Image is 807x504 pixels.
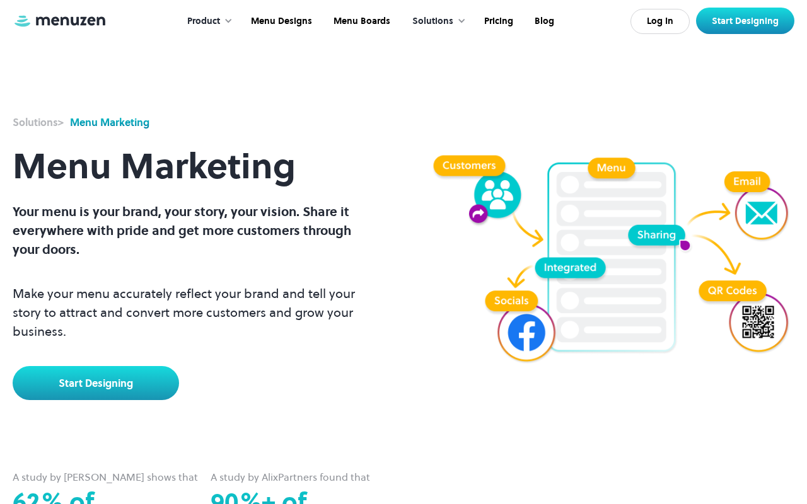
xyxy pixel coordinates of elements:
div: Solutions [412,14,453,28]
a: Start Designing [13,366,179,400]
div: Product [187,14,220,28]
div: Product [175,2,239,41]
a: Menu Boards [322,2,400,41]
p: Make your menu accurately reflect your brand and tell your story to attract and convert more cust... [13,284,378,341]
div: Menu Marketing [70,115,149,130]
div: A study by [PERSON_NAME] shows that [13,471,200,484]
a: Blog [523,2,564,41]
a: Menu Designs [239,2,322,41]
a: Log In [630,9,690,34]
p: Your menu is your brand, your story, your vision. Share it everywhere with pride and get more cus... [13,202,378,259]
div: > [13,115,64,130]
div: Solutions [400,2,472,41]
a: Solutions> [13,115,64,130]
div: A study by AlixPartners found that [211,471,398,484]
a: Start Designing [696,8,794,34]
h1: Menu Marketing [13,130,378,202]
a: Pricing [472,2,523,41]
strong: Solutions [13,115,58,129]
